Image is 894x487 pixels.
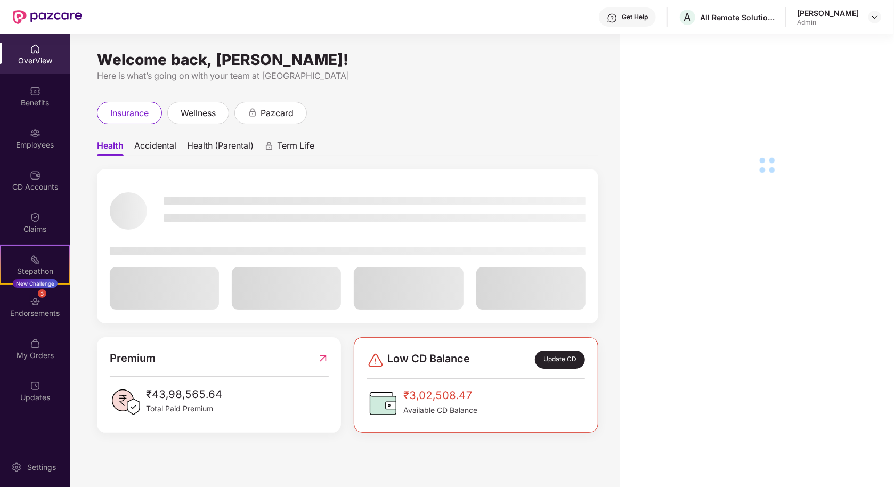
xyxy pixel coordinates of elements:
[30,86,40,96] img: svg+xml;base64,PHN2ZyBpZD0iQmVuZWZpdHMiIHhtbG5zPSJodHRwOi8vd3d3LnczLm9yZy8yMDAwL3N2ZyIgd2lkdGg9Ij...
[387,351,470,369] span: Low CD Balance
[264,141,274,151] div: animation
[38,289,46,298] div: 3
[367,352,384,369] img: svg+xml;base64,PHN2ZyBpZD0iRGFuZ2VyLTMyeDMyIiB4bWxucz0iaHR0cDovL3d3dy53My5vcmcvMjAwMC9zdmciIHdpZH...
[97,69,598,83] div: Here is what’s going on with your team at [GEOGRAPHIC_DATA]
[110,107,149,120] span: insurance
[797,8,859,18] div: [PERSON_NAME]
[30,296,40,307] img: svg+xml;base64,PHN2ZyBpZD0iRW5kb3JzZW1lbnRzIiB4bWxucz0iaHR0cDovL3d3dy53My5vcmcvMjAwMC9zdmciIHdpZH...
[13,10,82,24] img: New Pazcare Logo
[871,13,879,21] img: svg+xml;base64,PHN2ZyBpZD0iRHJvcGRvd24tMzJ4MzIiIHhtbG5zPSJodHRwOi8vd3d3LnczLm9yZy8yMDAwL3N2ZyIgd2...
[11,462,22,473] img: svg+xml;base64,PHN2ZyBpZD0iU2V0dGluZy0yMHgyMCIgeG1sbnM9Imh0dHA6Ly93d3cudzMub3JnLzIwMDAvc3ZnIiB3aW...
[97,140,124,156] span: Health
[684,11,692,23] span: A
[30,338,40,349] img: svg+xml;base64,PHN2ZyBpZD0iTXlfT3JkZXJzIiBkYXRhLW5hbWU9Ik15IE9yZGVycyIgeG1sbnM9Imh0dHA6Ly93d3cudz...
[30,380,40,391] img: svg+xml;base64,PHN2ZyBpZD0iVXBkYXRlZCIgeG1sbnM9Imh0dHA6Ly93d3cudzMub3JnLzIwMDAvc3ZnIiB3aWR0aD0iMj...
[97,55,598,64] div: Welcome back, [PERSON_NAME]!
[30,44,40,54] img: svg+xml;base64,PHN2ZyBpZD0iSG9tZSIgeG1sbnM9Imh0dHA6Ly93d3cudzMub3JnLzIwMDAvc3ZnIiB3aWR0aD0iMjAiIG...
[110,350,156,367] span: Premium
[134,140,176,156] span: Accidental
[622,13,648,21] div: Get Help
[367,387,399,419] img: CDBalanceIcon
[248,108,257,117] div: animation
[187,140,254,156] span: Health (Parental)
[403,404,477,416] span: Available CD Balance
[30,212,40,223] img: svg+xml;base64,PHN2ZyBpZD0iQ2xhaW0iIHhtbG5zPSJodHRwOi8vd3d3LnczLm9yZy8yMDAwL3N2ZyIgd2lkdGg9IjIwIi...
[261,107,294,120] span: pazcard
[30,128,40,139] img: svg+xml;base64,PHN2ZyBpZD0iRW1wbG95ZWVzIiB4bWxucz0iaHR0cDovL3d3dy53My5vcmcvMjAwMC9zdmciIHdpZHRoPS...
[403,387,477,404] span: ₹3,02,508.47
[30,254,40,265] img: svg+xml;base64,PHN2ZyB4bWxucz0iaHR0cDovL3d3dy53My5vcmcvMjAwMC9zdmciIHdpZHRoPSIyMSIgaGVpZ2h0PSIyMC...
[535,351,585,369] div: Update CD
[318,350,329,367] img: RedirectIcon
[146,403,222,415] span: Total Paid Premium
[1,266,69,277] div: Stepathon
[277,140,314,156] span: Term Life
[110,386,142,418] img: PaidPremiumIcon
[24,462,59,473] div: Settings
[146,386,222,403] span: ₹43,98,565.64
[30,170,40,181] img: svg+xml;base64,PHN2ZyBpZD0iQ0RfQWNjb3VudHMiIGRhdGEtbmFtZT0iQ0QgQWNjb3VudHMiIHhtbG5zPSJodHRwOi8vd3...
[13,279,58,288] div: New Challenge
[607,13,617,23] img: svg+xml;base64,PHN2ZyBpZD0iSGVscC0zMngzMiIgeG1sbnM9Imh0dHA6Ly93d3cudzMub3JnLzIwMDAvc3ZnIiB3aWR0aD...
[797,18,859,27] div: Admin
[181,107,216,120] span: wellness
[700,12,775,22] div: All Remote Solutions Private Limited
